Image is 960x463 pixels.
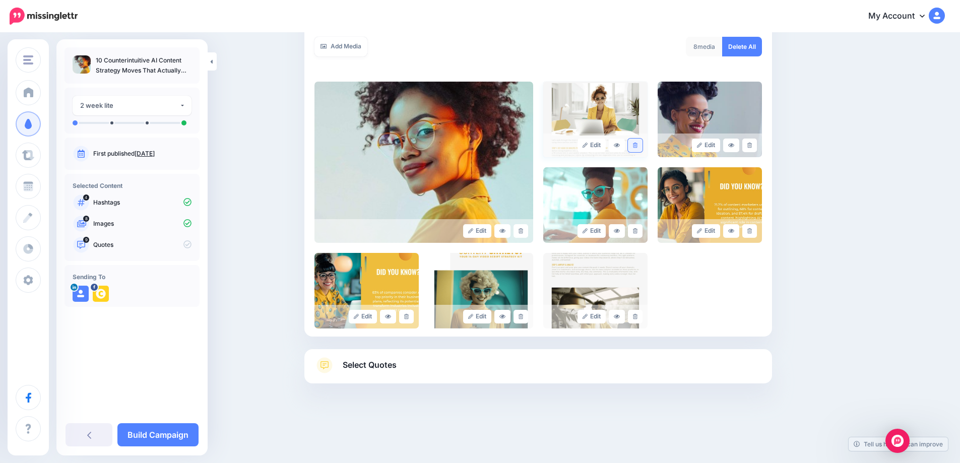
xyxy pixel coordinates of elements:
a: Edit [578,139,606,152]
a: Select Quotes [314,357,762,383]
a: Edit [463,224,492,238]
a: Edit [578,310,606,323]
button: 2 week lite [73,96,191,115]
a: Edit [349,310,377,323]
a: Tell us how we can improve [849,437,948,451]
img: cee9a33ef53163f51d8919ff8cf20a50_large.jpg [543,167,648,243]
img: user_default_image.png [73,286,89,302]
a: Edit [463,310,492,323]
img: 196676706_108571301444091_499029507392834038_n-bsa103351.png [93,286,109,302]
p: 10 Counterintuitive AI Content Strategy Moves That Actually Work [96,55,191,76]
img: 68aa5f8e127ae952940b08b2763585e0_large.jpg [658,167,762,243]
h4: Sending To [73,273,191,281]
a: [DATE] [135,150,155,157]
div: media [686,37,723,56]
a: Edit [692,139,721,152]
span: 9 [83,237,89,243]
span: 8 [693,43,697,50]
p: First published [93,149,191,158]
img: 6a1ac6adea56a1719eea1786546988b1_thumb.jpg [73,55,91,74]
span: Select Quotes [343,358,397,372]
a: Add Media [314,37,367,56]
span: 8 [83,216,89,222]
img: bff068793716309316c2d5eec0de80ce_large.jpg [429,253,533,328]
img: a449abfd2c3495477696879a36ccb808_large.jpg [658,82,762,157]
span: 4 [83,194,89,201]
img: 6a1ac6adea56a1719eea1786546988b1_large.jpg [314,82,533,243]
a: Delete All [722,37,762,56]
a: My Account [858,4,945,29]
img: c5ae543fca34591e3b637ea666e7dfb9_large.jpg [543,82,648,157]
img: c2cd1dbf54e4fc1eae98c67ee1a6cb59_large.jpg [314,253,419,328]
img: ec743c5cd35b91156a05e742fa1eff4f_large.jpg [543,253,648,328]
h4: Selected Content [73,182,191,189]
img: Missinglettr [10,8,78,25]
p: Hashtags [93,198,191,207]
p: Quotes [93,240,191,249]
div: Open Intercom Messenger [885,429,910,453]
img: menu.png [23,55,33,64]
div: 2 week lite [80,100,179,111]
p: Images [93,219,191,228]
a: Edit [578,224,606,238]
a: Edit [692,224,721,238]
